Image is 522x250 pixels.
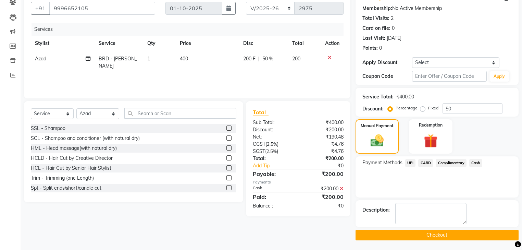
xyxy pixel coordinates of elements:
th: Service [95,36,143,51]
th: Stylist [31,36,95,51]
div: Service Total: [362,93,394,100]
span: 2.5% [267,141,277,147]
input: Enter Offer / Coupon Code [412,71,487,82]
span: UPI [405,159,416,167]
div: Paid: [248,193,298,201]
div: 0 [392,25,395,32]
div: ₹4.76 [298,148,348,155]
input: Search by Name/Mobile/Email/Code [49,2,155,15]
div: Discount: [248,126,298,133]
span: Cash [469,159,482,167]
div: Total: [248,155,298,162]
div: Description: [362,206,390,214]
span: 400 [180,56,188,62]
div: ₹0 [307,162,349,169]
div: Apply Discount [362,59,412,66]
div: ₹200.00 [298,193,348,201]
span: Complimentary [436,159,467,167]
span: 2.5% [266,148,277,154]
input: Search or Scan [124,108,236,119]
label: Percentage [396,105,418,111]
div: Payments [253,179,344,185]
th: Price [176,36,239,51]
div: Total Visits: [362,15,389,22]
span: Payment Methods [362,159,402,166]
span: 200 F [243,55,256,62]
div: Coupon Code [362,73,412,80]
span: | [258,55,260,62]
button: Apply [489,71,509,82]
button: +91 [31,2,50,15]
div: Card on file: [362,25,390,32]
div: Trim - Trimming (one Length) [31,175,94,182]
div: ₹0 [298,202,348,210]
label: Redemption [419,122,443,128]
th: Action [321,36,344,51]
div: ₹200.00 [298,170,348,178]
div: Balance : [248,202,298,210]
span: Total [253,109,269,116]
div: [DATE] [387,35,401,42]
div: No Active Membership [362,5,512,12]
div: SSL - Shampoo [31,125,65,132]
button: Checkout [356,230,519,240]
span: BRD - [PERSON_NAME] [99,56,137,69]
div: Services [32,23,349,36]
span: 50 % [262,55,273,62]
div: HML - Head massage(with natural dry) [31,145,117,152]
div: HCLD - Hair Cut by Creative Director [31,155,113,162]
span: 1 [147,56,150,62]
img: _gift.svg [420,132,442,150]
div: ₹400.00 [396,93,414,100]
div: Payable: [248,170,298,178]
th: Disc [239,36,288,51]
span: CGST [253,141,265,147]
div: ₹190.48 [298,133,348,141]
span: Azad [35,56,46,62]
div: ( ) [248,141,298,148]
div: Last Visit: [362,35,385,42]
div: ₹4.76 [298,141,348,148]
div: Membership: [362,5,392,12]
div: Sub Total: [248,119,298,126]
div: Points: [362,45,378,52]
span: SGST [253,148,265,154]
div: Spt - Split ends/short/candle cut [31,184,101,192]
label: Fixed [428,105,438,111]
div: SCL - Shampoo and conditioner (with natural dry) [31,135,140,142]
div: ₹200.00 [298,126,348,133]
div: Cash [248,185,298,192]
span: CARD [418,159,433,167]
span: 200 [292,56,300,62]
th: Qty [143,36,176,51]
div: ₹400.00 [298,119,348,126]
div: ₹200.00 [298,155,348,162]
label: Manual Payment [361,123,394,129]
div: HCL - Hair Cut by Senior Hair Stylist [31,165,111,172]
div: ( ) [248,148,298,155]
a: Add Tip [248,162,307,169]
img: _cash.svg [366,133,388,148]
th: Total [288,36,321,51]
div: 0 [379,45,382,52]
div: Discount: [362,105,384,112]
div: Net: [248,133,298,141]
div: ₹200.00 [298,185,348,192]
div: 2 [391,15,394,22]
